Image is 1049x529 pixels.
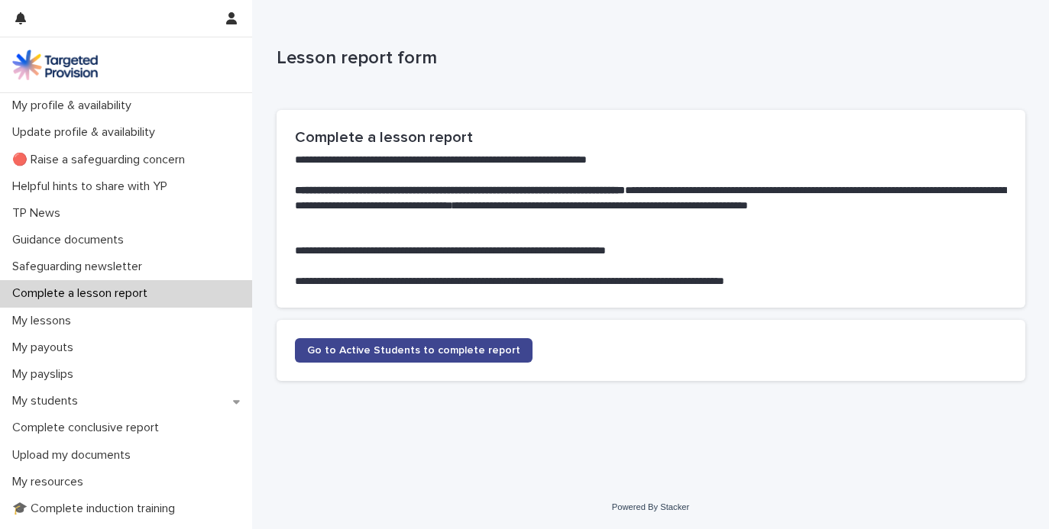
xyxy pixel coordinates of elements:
p: Update profile & availability [6,125,167,140]
p: My lessons [6,314,83,328]
p: My resources [6,475,96,489]
p: Guidance documents [6,233,136,247]
p: TP News [6,206,73,221]
span: Go to Active Students to complete report [307,345,520,356]
p: Safeguarding newsletter [6,260,154,274]
p: Helpful hints to share with YP [6,179,180,194]
p: 🔴 Raise a safeguarding concern [6,153,197,167]
p: Upload my documents [6,448,143,463]
p: My payslips [6,367,86,382]
p: My payouts [6,340,86,355]
img: M5nRWzHhSzIhMunXDL62 [12,50,98,80]
a: Powered By Stacker [612,502,689,511]
a: Go to Active Students to complete report [295,338,533,363]
p: Complete a lesson report [6,286,160,301]
p: Complete conclusive report [6,421,171,435]
p: 🎓 Complete induction training [6,502,187,516]
p: Lesson report form [277,47,1019,69]
h2: Complete a lesson report [295,128,1007,147]
p: My students [6,394,90,408]
p: My profile & availability [6,98,144,113]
